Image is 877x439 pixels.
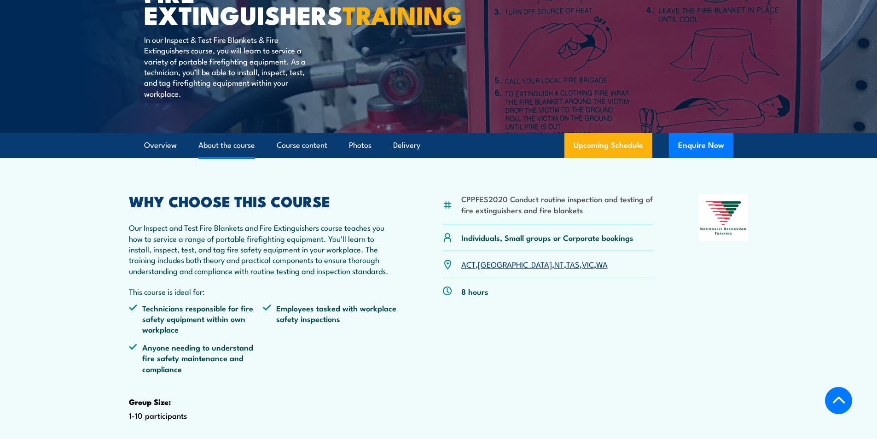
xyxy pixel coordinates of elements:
[461,193,654,215] li: CPPFES2020 Conduct routine inspection and testing of fire extinguishers and fire blankets
[566,258,580,269] a: TAS
[564,133,652,158] a: Upcoming Schedule
[349,133,372,158] a: Photos
[263,303,397,335] li: Employees tasked with workplace safety inspections
[461,258,476,269] a: ACT
[198,133,255,158] a: About the course
[554,258,564,269] a: NT
[582,258,594,269] a: VIC
[129,303,263,335] li: Technicians responsible for fire safety equipment within own workplace
[669,133,733,158] button: Enquire Now
[277,133,327,158] a: Course content
[699,194,749,241] img: Nationally Recognised Training logo.
[144,133,177,158] a: Overview
[596,258,608,269] a: WA
[461,286,488,297] p: 8 hours
[461,232,633,243] p: Individuals, Small groups or Corporate bookings
[129,222,398,276] p: Our Inspect and Test Fire Blankets and Fire Extinguishers course teaches you how to service a ran...
[129,286,398,297] p: This course is ideal for:
[129,194,398,207] h2: WHY CHOOSE THIS COURSE
[393,133,420,158] a: Delivery
[461,259,608,269] p: , , , , ,
[129,396,171,408] strong: Group Size:
[144,34,312,99] p: In our Inspect & Test Fire Blankets & Fire Extinguishers course, you will learn to service a vari...
[129,342,263,374] li: Anyone needing to understand fire safety maintenance and compliance
[478,258,552,269] a: [GEOGRAPHIC_DATA]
